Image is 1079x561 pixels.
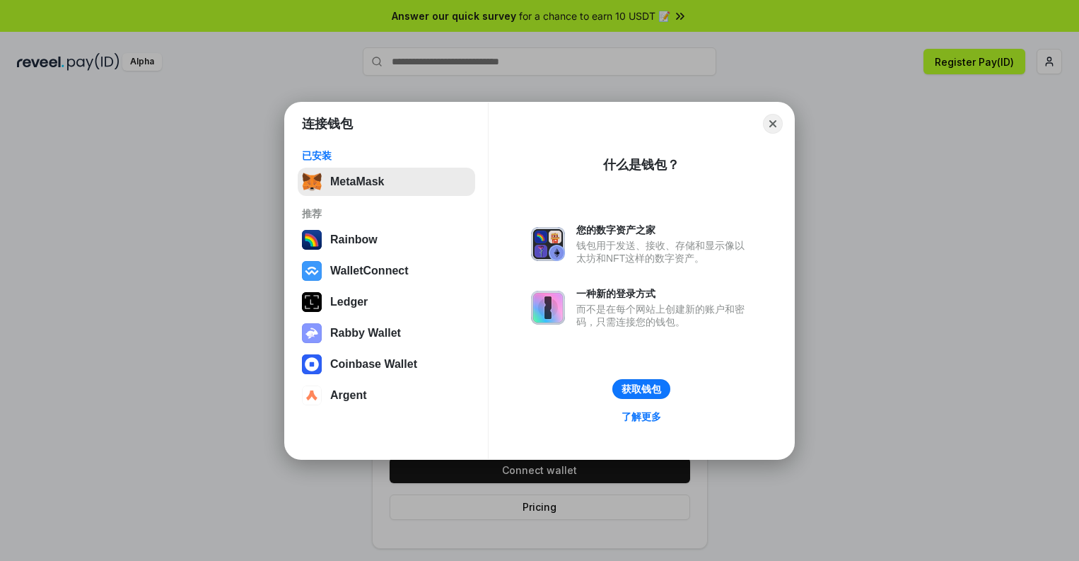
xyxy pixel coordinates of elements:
div: 已安装 [302,149,471,162]
div: Rabby Wallet [330,327,401,340]
img: svg+xml,%3Csvg%20width%3D%2228%22%20height%3D%2228%22%20viewBox%3D%220%200%2028%2028%22%20fill%3D... [302,386,322,405]
img: svg+xml,%3Csvg%20xmlns%3D%22http%3A%2F%2Fwww.w3.org%2F2000%2Fsvg%22%20fill%3D%22none%22%20viewBox... [302,323,322,343]
img: svg+xml,%3Csvg%20width%3D%2228%22%20height%3D%2228%22%20viewBox%3D%220%200%2028%2028%22%20fill%3D... [302,354,322,374]
div: Argent [330,389,367,402]
img: svg+xml,%3Csvg%20width%3D%22120%22%20height%3D%22120%22%20viewBox%3D%220%200%20120%20120%22%20fil... [302,230,322,250]
div: 推荐 [302,207,471,220]
button: Argent [298,381,475,410]
div: WalletConnect [330,265,409,277]
button: Rabby Wallet [298,319,475,347]
div: 获取钱包 [622,383,661,395]
div: Ledger [330,296,368,308]
div: MetaMask [330,175,384,188]
button: WalletConnect [298,257,475,285]
div: 了解更多 [622,410,661,423]
div: 而不是在每个网站上创建新的账户和密码，只需连接您的钱包。 [576,303,752,328]
img: svg+xml,%3Csvg%20fill%3D%22none%22%20height%3D%2233%22%20viewBox%3D%220%200%2035%2033%22%20width%... [302,172,322,192]
h1: 连接钱包 [302,115,353,132]
button: 获取钱包 [612,379,670,399]
button: Coinbase Wallet [298,350,475,378]
button: Close [763,114,783,134]
div: Coinbase Wallet [330,358,417,371]
img: svg+xml,%3Csvg%20xmlns%3D%22http%3A%2F%2Fwww.w3.org%2F2000%2Fsvg%22%20fill%3D%22none%22%20viewBox... [531,227,565,261]
div: 钱包用于发送、接收、存储和显示像以太坊和NFT这样的数字资产。 [576,239,752,265]
img: svg+xml,%3Csvg%20xmlns%3D%22http%3A%2F%2Fwww.w3.org%2F2000%2Fsvg%22%20width%3D%2228%22%20height%3... [302,292,322,312]
img: svg+xml,%3Csvg%20width%3D%2228%22%20height%3D%2228%22%20viewBox%3D%220%200%2028%2028%22%20fill%3D... [302,261,322,281]
img: svg+xml,%3Csvg%20xmlns%3D%22http%3A%2F%2Fwww.w3.org%2F2000%2Fsvg%22%20fill%3D%22none%22%20viewBox... [531,291,565,325]
button: Rainbow [298,226,475,254]
button: MetaMask [298,168,475,196]
div: 您的数字资产之家 [576,224,752,236]
a: 了解更多 [613,407,670,426]
div: 一种新的登录方式 [576,287,752,300]
div: 什么是钱包？ [603,156,680,173]
div: Rainbow [330,233,378,246]
button: Ledger [298,288,475,316]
